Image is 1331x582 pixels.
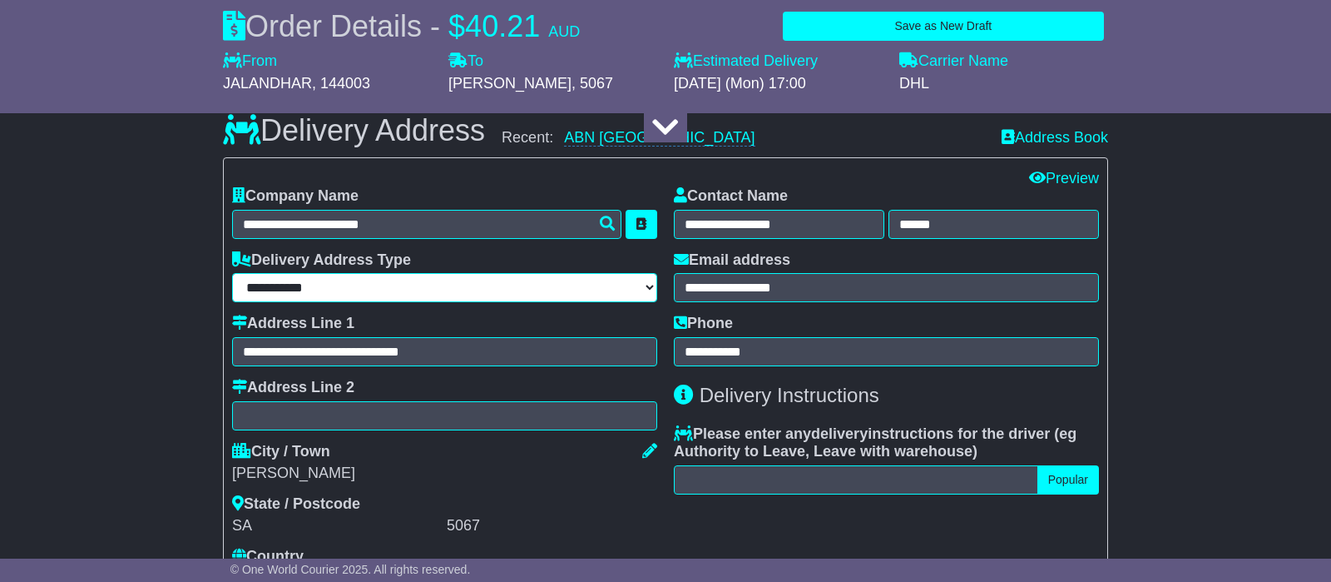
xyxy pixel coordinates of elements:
[232,495,360,514] label: State / Postcode
[674,187,788,206] label: Contact Name
[700,384,879,406] span: Delivery Instructions
[223,75,312,92] span: JALANDHAR
[232,465,657,483] div: [PERSON_NAME]
[674,425,1099,461] label: Please enter any instructions for the driver ( )
[674,75,883,93] div: [DATE] (Mon) 17:00
[448,9,465,43] span: $
[232,379,354,397] label: Address Line 2
[1029,170,1099,187] a: Preview
[223,114,485,147] h3: Delivery Address
[674,251,790,270] label: Email address
[674,425,1076,460] span: eg Authority to Leave, Leave with warehouse
[811,425,868,442] span: delivery
[1037,465,1099,495] button: Popular
[230,563,471,576] span: © One World Courier 2025. All rights reserved.
[232,251,411,270] label: Delivery Address Type
[232,187,359,206] label: Company Name
[674,315,733,333] label: Phone
[571,75,613,92] span: , 5067
[232,548,304,566] label: Country
[899,52,1008,71] label: Carrier Name
[232,315,354,333] label: Address Line 1
[548,23,580,40] span: AUD
[448,52,483,71] label: To
[899,75,1108,93] div: DHL
[783,12,1104,41] button: Save as New Draft
[232,443,330,461] label: City / Town
[312,75,370,92] span: , 144003
[674,52,883,71] label: Estimated Delivery
[448,75,571,92] span: [PERSON_NAME]
[232,517,443,535] div: SA
[465,9,540,43] span: 40.21
[223,52,277,71] label: From
[223,8,580,44] div: Order Details -
[447,517,657,535] div: 5067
